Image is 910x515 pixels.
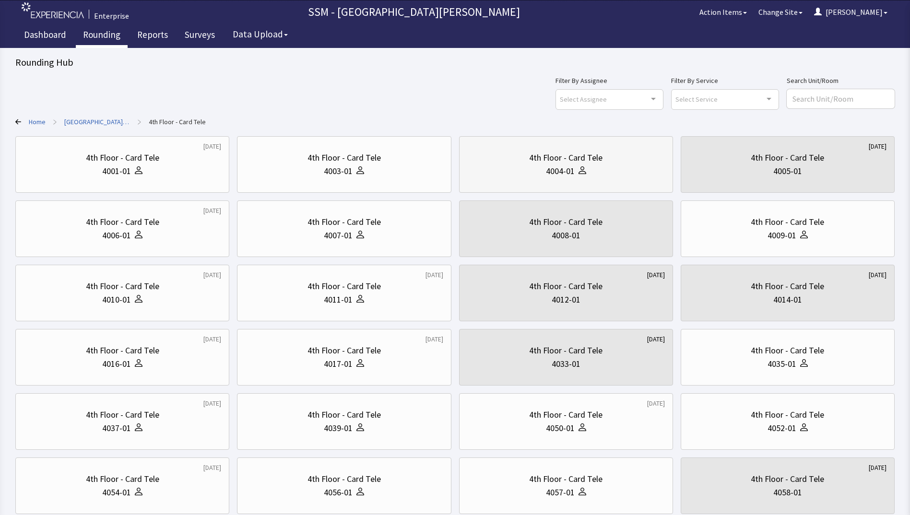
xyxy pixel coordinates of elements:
div: 4011-01 [324,293,353,306]
span: > [53,112,57,131]
div: 4th Floor - Card Tele [307,408,381,421]
div: 4th Floor - Card Tele [86,280,159,293]
div: 4th Floor - Card Tele [86,151,159,164]
div: [DATE] [425,334,443,344]
div: [DATE] [203,398,221,408]
a: Home [29,117,46,127]
div: 4th Floor - Card Tele [307,344,381,357]
div: 4th Floor - Card Tele [751,215,824,229]
button: [PERSON_NAME] [808,2,893,22]
div: [DATE] [203,141,221,151]
a: Surveys [177,24,222,48]
span: Select Assignee [560,94,607,105]
div: [DATE] [203,334,221,344]
a: Rounding [76,24,128,48]
div: 4th Floor - Card Tele [751,344,824,357]
span: > [138,112,141,131]
label: Filter By Assignee [555,75,663,86]
div: 4th Floor - Card Tele [529,408,603,421]
div: 4th Floor - Card Tele [751,408,824,421]
div: 4th Floor - Card Tele [307,280,381,293]
div: 4th Floor - Card Tele [307,472,381,486]
div: 4th Floor - Card Tele [86,215,159,229]
div: [DATE] [425,270,443,280]
div: 4035-01 [768,357,796,371]
div: [DATE] [203,206,221,215]
span: Select Service [675,94,718,105]
input: Search Unit/Room [787,89,895,108]
div: 4th Floor - Card Tele [86,344,159,357]
img: experiencia_logo.png [22,2,84,18]
div: 4th Floor - Card Tele [529,151,603,164]
div: 4012-01 [552,293,580,306]
div: 4th Floor - Card Tele [529,344,603,357]
div: 4050-01 [546,421,575,435]
div: 4th Floor - Card Tele [529,215,603,229]
div: 4017-01 [324,357,353,371]
div: [DATE] [869,270,886,280]
a: Reports [130,24,175,48]
div: [DATE] [869,463,886,472]
div: [DATE] [869,141,886,151]
div: 4th Floor - Card Tele [307,215,381,229]
div: 4039-01 [324,421,353,435]
div: 4033-01 [552,357,580,371]
div: [DATE] [647,270,665,280]
div: 4009-01 [768,229,796,242]
div: 4th Floor - Card Tele [529,472,603,486]
div: 4th Floor - Card Tele [751,472,824,486]
div: 4th Floor - Card Tele [751,151,824,164]
div: 4006-01 [102,229,131,242]
div: 4037-01 [102,421,131,435]
div: 4058-01 [773,486,802,499]
div: 4052-01 [768,421,796,435]
div: 4007-01 [324,229,353,242]
div: 4054-01 [102,486,131,499]
div: 4005-01 [773,164,802,178]
div: 4th Floor - Card Tele [751,280,824,293]
button: Change Site [753,2,808,22]
a: Dashboard [17,24,73,48]
label: Filter By Service [671,75,779,86]
div: 4001-01 [102,164,131,178]
div: 4th Floor - Card Tele [86,408,159,421]
a: St. Anthony Hospital [64,117,130,127]
div: 4004-01 [546,164,575,178]
div: [DATE] [203,270,221,280]
div: Enterprise [94,10,129,22]
div: Rounding Hub [15,56,895,69]
div: [DATE] [647,398,665,408]
div: 4016-01 [102,357,131,371]
div: 4th Floor - Card Tele [86,472,159,486]
button: Data Upload [227,25,294,43]
p: SSM - [GEOGRAPHIC_DATA][PERSON_NAME] [134,4,694,20]
a: 4th Floor - Card Tele [149,117,206,127]
div: 4008-01 [552,229,580,242]
div: [DATE] [647,334,665,344]
label: Search Unit/Room [787,75,895,86]
div: 4010-01 [102,293,131,306]
div: 4056-01 [324,486,353,499]
button: Action Items [694,2,753,22]
div: 4057-01 [546,486,575,499]
div: 4th Floor - Card Tele [529,280,603,293]
div: [DATE] [203,463,221,472]
div: 4th Floor - Card Tele [307,151,381,164]
div: 4003-01 [324,164,353,178]
div: 4014-01 [773,293,802,306]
